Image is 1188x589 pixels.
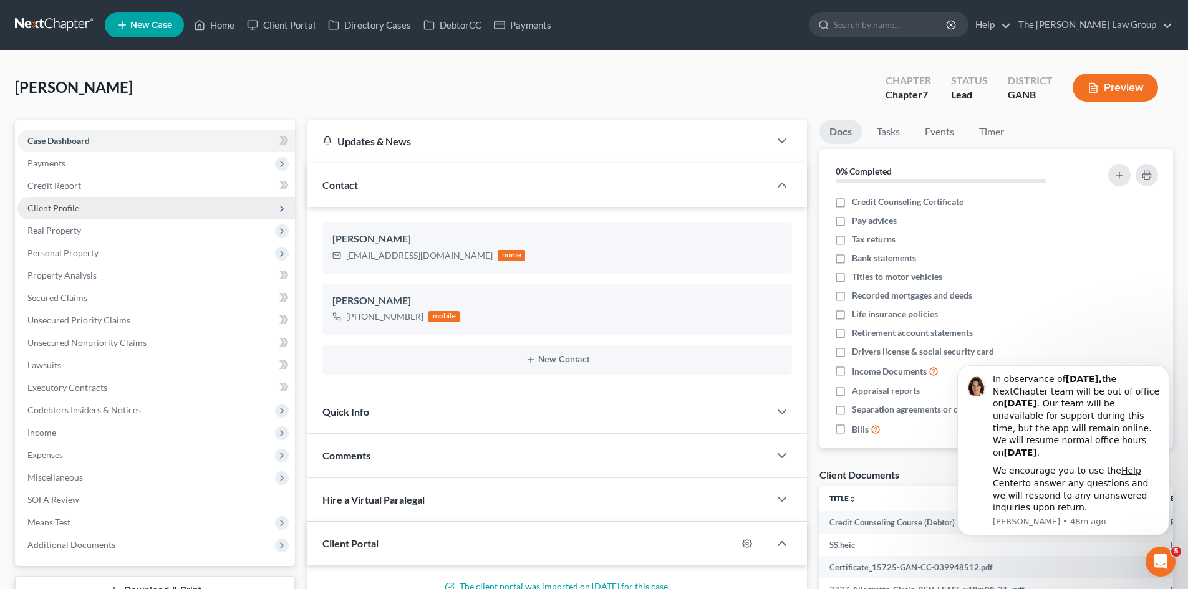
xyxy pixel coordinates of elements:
[867,120,910,144] a: Tasks
[852,423,869,436] span: Bills
[27,405,141,415] span: Codebtors Insiders & Notices
[322,406,369,418] span: Quick Info
[332,355,782,365] button: New Contact
[332,294,782,309] div: [PERSON_NAME]
[27,382,107,393] span: Executory Contracts
[939,354,1188,543] iframe: Intercom notifications message
[852,271,942,283] span: Titles to motor vehicles
[969,120,1014,144] a: Timer
[346,249,493,262] div: [EMAIL_ADDRESS][DOMAIN_NAME]
[27,494,79,505] span: SOFA Review
[322,135,755,148] div: Updates & News
[852,252,916,264] span: Bank statements
[852,403,1028,416] span: Separation agreements or decrees of divorces
[852,327,973,339] span: Retirement account statements
[886,74,931,88] div: Chapter
[27,427,56,438] span: Income
[951,88,988,102] div: Lead
[17,175,295,197] a: Credit Report
[852,214,897,227] span: Pay advices
[27,180,81,191] span: Credit Report
[15,78,133,96] span: [PERSON_NAME]
[428,311,460,322] div: mobile
[188,14,241,36] a: Home
[1171,547,1181,557] span: 5
[17,264,295,287] a: Property Analysis
[27,270,97,280] span: Property Analysis
[852,385,920,397] span: Appraisal reports
[17,130,295,152] a: Case Dashboard
[17,287,295,309] a: Secured Claims
[27,203,79,213] span: Client Profile
[488,14,558,36] a: Payments
[852,345,994,358] span: Drivers license & social security card
[27,225,81,236] span: Real Property
[819,468,899,481] div: Client Documents
[819,120,862,144] a: Docs
[322,449,370,461] span: Comments
[1008,74,1053,88] div: District
[322,14,417,36] a: Directory Cases
[951,74,988,88] div: Status
[332,232,782,247] div: [PERSON_NAME]
[1012,14,1172,36] a: The [PERSON_NAME] Law Group
[346,310,423,323] div: [PHONE_NUMBER]
[27,292,87,303] span: Secured Claims
[27,539,115,550] span: Additional Documents
[27,135,90,146] span: Case Dashboard
[27,158,65,168] span: Payments
[852,289,972,302] span: Recorded mortgages and deeds
[27,315,130,325] span: Unsecured Priority Claims
[17,309,295,332] a: Unsecured Priority Claims
[819,556,1161,578] td: Certificate_15725-GAN-CC-039948512.pdf
[834,13,948,36] input: Search by name...
[27,472,83,482] span: Miscellaneous
[852,233,896,246] span: Tax returns
[1008,88,1053,102] div: GANB
[849,496,856,503] i: unfold_more
[322,537,379,549] span: Client Portal
[322,494,425,505] span: Hire a Virtual Paralegal
[1073,74,1158,102] button: Preview
[417,14,488,36] a: DebtorCC
[922,89,928,100] span: 7
[17,489,295,511] a: SOFA Review
[27,517,70,527] span: Means Test
[17,376,295,399] a: Executory Contracts
[836,166,892,176] strong: 0% Completed
[852,365,927,378] span: Income Documents
[322,179,358,191] span: Contact
[241,14,322,36] a: Client Portal
[17,354,295,376] a: Lawsuits
[498,250,525,261] div: home
[27,449,63,460] span: Expenses
[969,14,1011,36] a: Help
[27,247,99,258] span: Personal Property
[130,21,172,30] span: New Case
[886,88,931,102] div: Chapter
[17,332,295,354] a: Unsecured Nonpriority Claims
[915,120,964,144] a: Events
[829,494,856,503] a: Titleunfold_more
[852,196,963,208] span: Credit Counseling Certificate
[27,360,61,370] span: Lawsuits
[819,534,1161,556] td: SS.heic
[1146,547,1176,577] iframe: Intercom live chat
[27,337,147,348] span: Unsecured Nonpriority Claims
[852,308,938,320] span: Life insurance policies
[819,511,1161,534] td: Credit Counseling Course (Debtor)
